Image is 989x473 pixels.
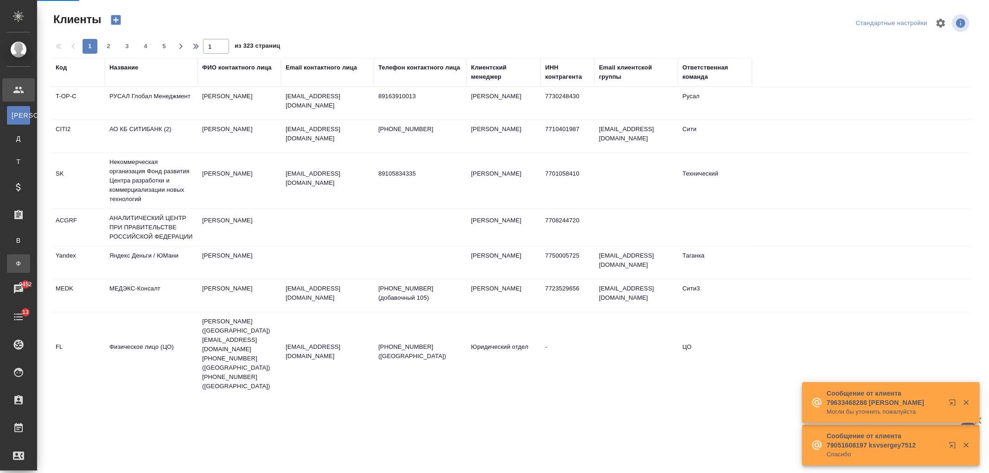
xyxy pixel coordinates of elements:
td: Яндекс Деньги / ЮМани [105,246,198,279]
td: CITI2 [51,120,105,152]
div: Email контактного лица [286,63,357,72]
td: РУСАЛ Глобал Менеджмент [105,87,198,120]
td: [EMAIL_ADDRESS][DOMAIN_NAME] [594,279,678,312]
td: МЕДЭКС-Консалт [105,279,198,312]
span: Посмотреть информацию [952,14,971,32]
div: Ответственная команда [683,63,747,82]
div: Телефон контактного лица [378,63,460,72]
p: Могли бы уточнить пожалуйста [827,407,943,416]
div: Код [56,63,67,72]
td: [PERSON_NAME] [466,279,541,312]
td: ЦО [678,338,752,370]
p: Сообщение от клиента 79633468288 [PERSON_NAME] [827,389,943,407]
td: [PERSON_NAME] [466,120,541,152]
span: Д [12,134,26,143]
p: [EMAIL_ADDRESS][DOMAIN_NAME] [286,169,369,188]
p: [PHONE_NUMBER] [378,125,462,134]
td: [PERSON_NAME] ([GEOGRAPHIC_DATA]) [EMAIL_ADDRESS][DOMAIN_NAME] [PHONE_NUMBER] ([GEOGRAPHIC_DATA])... [198,312,281,396]
span: 13 [17,308,34,317]
td: [PERSON_NAME] [198,246,281,279]
td: 7710401987 [541,120,594,152]
span: Ф [12,259,26,268]
span: В [12,236,26,245]
td: - [541,338,594,370]
p: [EMAIL_ADDRESS][DOMAIN_NAME] [286,342,369,361]
td: [PERSON_NAME] [466,87,541,120]
td: [PERSON_NAME] [198,279,281,312]
div: Email клиентской группы [599,63,673,82]
p: [EMAIL_ADDRESS][DOMAIN_NAME] [286,125,369,143]
td: Юридический отдел [466,338,541,370]
td: Сити [678,120,752,152]
td: [EMAIL_ADDRESS][DOMAIN_NAME] [594,120,678,152]
td: 7750005725 [541,246,594,279]
td: Сити3 [678,279,752,312]
a: Д [7,129,30,148]
button: 2 [101,39,116,54]
p: 89163910013 [378,92,462,101]
td: [PERSON_NAME] [466,211,541,244]
a: Ф [7,254,30,273]
button: Закрыть [957,398,976,407]
a: [PERSON_NAME] [7,106,30,125]
span: 3 [120,42,134,51]
p: Спасибо [827,450,943,459]
td: [EMAIL_ADDRESS][DOMAIN_NAME] [594,246,678,279]
span: [PERSON_NAME] [12,111,26,120]
a: В [7,231,30,250]
td: 7730248430 [541,87,594,120]
div: Клиентский менеджер [471,63,536,82]
td: SK [51,164,105,197]
td: 7701058410 [541,164,594,197]
span: из 323 страниц [235,40,280,54]
td: [PERSON_NAME] [198,211,281,244]
a: Т [7,152,30,171]
td: АО КБ СИТИБАНК (2) [105,120,198,152]
td: MEDK [51,279,105,312]
p: Сообщение от клиента 79051608197 ksvsergey7512 [827,431,943,450]
span: Настроить таблицу [930,12,952,34]
button: Открыть в новой вкладке [943,393,965,416]
div: ИНН контрагента [545,63,590,82]
div: Название [109,63,138,72]
a: 13 [2,305,35,328]
td: T-OP-C [51,87,105,120]
td: [PERSON_NAME] [466,164,541,197]
span: Т [12,157,26,166]
div: split button [854,16,930,31]
span: 5 [157,42,172,51]
span: 9452 [13,280,37,289]
span: Клиенты [51,12,101,27]
p: [PHONE_NUMBER] (добавочный 105) [378,284,462,303]
td: АНАЛИТИЧЕСКИЙ ЦЕНТР ПРИ ПРАВИТЕЛЬСТВЕ РОССИЙСКОЙ ФЕДЕРАЦИИ [105,209,198,246]
p: 89105834335 [378,169,462,178]
span: 4 [138,42,153,51]
p: [EMAIL_ADDRESS][DOMAIN_NAME] [286,92,369,110]
button: 3 [120,39,134,54]
td: 7723529656 [541,279,594,312]
td: Технический [678,164,752,197]
a: 9452 [2,277,35,301]
td: Yandex [51,246,105,279]
p: [EMAIL_ADDRESS][DOMAIN_NAME] [286,284,369,303]
span: 2 [101,42,116,51]
td: Русал [678,87,752,120]
td: Физическое лицо (ЦО) [105,338,198,370]
button: Создать [105,12,127,28]
td: ACGRF [51,211,105,244]
button: 4 [138,39,153,54]
button: Открыть в новой вкладке [943,436,965,458]
td: 7708244720 [541,211,594,244]
td: [PERSON_NAME] [198,120,281,152]
td: FL [51,338,105,370]
td: Таганка [678,246,752,279]
td: [PERSON_NAME] [198,164,281,197]
td: Некоммерческая организация Фонд развития Центра разработки и коммерциализации новых технологий [105,153,198,208]
td: [PERSON_NAME] [466,246,541,279]
p: [PHONE_NUMBER] ([GEOGRAPHIC_DATA]) [378,342,462,361]
button: 5 [157,39,172,54]
button: Закрыть [957,441,976,449]
div: ФИО контактного лица [202,63,272,72]
td: [PERSON_NAME] [198,87,281,120]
